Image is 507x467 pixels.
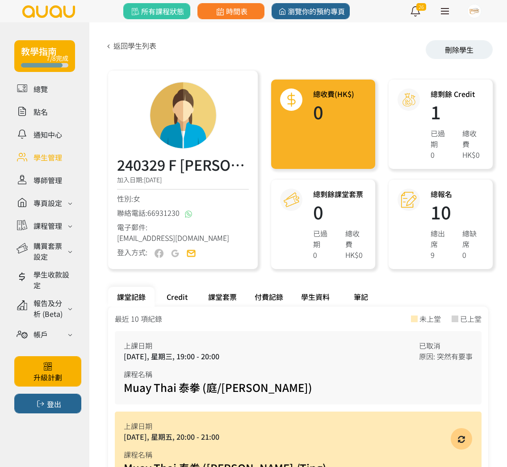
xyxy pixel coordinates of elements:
div: 電子郵件: [117,222,249,243]
div: 付費記錄 [246,287,292,307]
div: 聯絡電話: [117,207,249,218]
img: credit@2x.png [401,92,417,108]
div: 9 [431,249,452,260]
div: 加入日期: [117,175,249,189]
div: 總收費 [345,228,367,249]
div: 總出席 [431,228,452,249]
div: 已過期 [431,128,452,149]
div: 0 [431,149,452,160]
a: 瀏覽你的預約專頁 [272,3,350,19]
a: 所有課程狀態 [123,3,190,19]
div: 帳戶 [34,329,48,340]
h3: 總收費(HK$) [313,88,354,99]
div: 最近 10 項紀錄 [115,313,162,324]
a: 時間表 [197,3,264,19]
span: 瀏覽你的預約專頁 [277,6,345,17]
img: attendance@2x.png [401,192,417,208]
img: whatsapp@2x.png [185,210,192,218]
span: 26 [416,3,426,11]
a: Muay Thai 泰拳 (庭/[PERSON_NAME]) [124,379,312,395]
img: user-google-off.png [171,249,180,258]
h3: 總報名 [431,189,484,199]
h3: 總剩餘課堂套票 [313,189,366,199]
span: 66931230 [147,207,180,218]
div: 刪除學生 [426,40,493,59]
div: 課程名稱 [124,369,473,379]
div: 專頁設定 [34,198,62,208]
img: logo.svg [21,5,76,18]
span: 所有課程狀態 [130,6,184,17]
div: Credit [155,287,199,307]
div: 0 [462,249,484,260]
div: 已取消 [419,340,473,351]
a: 升級計劃 [14,356,81,387]
div: 總缺席 [462,228,484,249]
div: 筆記 [339,287,383,307]
span: 原因: 突然有要事 [419,351,473,362]
div: [DATE], 星期三, 19:00 - 20:00 [124,351,473,362]
img: total@2x.png [284,92,299,108]
div: HK$0 [345,249,367,260]
h1: 0 [313,103,354,121]
div: 課堂記錄 [108,287,155,307]
h1: 0 [313,203,366,221]
div: 購買套票設定 [34,240,65,262]
div: 登入方式: [117,247,147,258]
span: 時間表 [214,6,247,17]
div: 學生資料 [292,287,339,307]
div: 總收費 [462,128,484,149]
div: 報告及分析 (Beta) [34,298,65,319]
div: [DATE], 星期五, 20:00 - 21:00 [124,431,473,442]
div: 課程名稱 [124,449,473,460]
div: 上課日期 [124,340,473,351]
img: courseCredit@2x.png [284,192,299,208]
span: [EMAIL_ADDRESS][DOMAIN_NAME] [117,232,229,243]
h3: 總剩餘 Credit [431,88,484,99]
div: HK$0 [462,149,484,160]
div: 已過期 [313,228,335,249]
div: 上課日期 [124,421,473,431]
img: user-fb-off.png [155,249,163,258]
span: 女 [133,193,140,204]
h1: 1 [431,103,484,121]
div: 已上堂 [460,313,482,324]
img: user-email-on.png [187,249,196,258]
a: 返回學生列表 [104,40,156,51]
button: 登出 [14,394,81,413]
div: 課堂套票 [199,287,246,307]
div: 未上堂 [419,313,441,324]
div: 性別: [117,193,249,204]
div: 0 [313,249,335,260]
h1: 10 [431,203,484,221]
h3: 240329 F [PERSON_NAME] (ig: mankaa_0920) [117,154,249,175]
div: 課程管理 [34,220,62,231]
span: [DATE] [144,175,162,184]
